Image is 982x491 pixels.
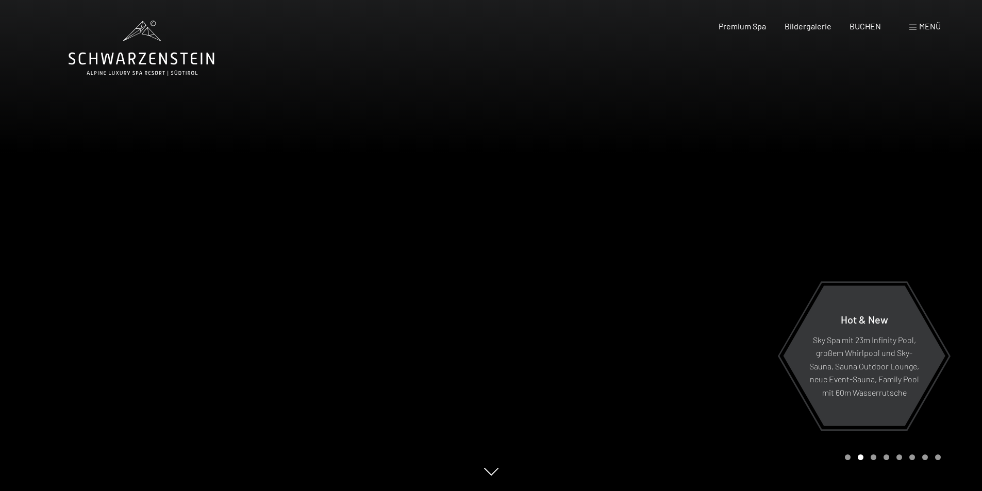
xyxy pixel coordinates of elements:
div: Carousel Page 6 [909,454,915,460]
div: Carousel Page 5 [896,454,902,460]
div: Carousel Page 1 [845,454,851,460]
span: Hot & New [841,313,888,325]
div: Carousel Page 7 [922,454,928,460]
a: BUCHEN [850,21,881,31]
a: Premium Spa [719,21,766,31]
div: Carousel Pagination [841,454,941,460]
div: Carousel Page 8 [935,454,941,460]
div: Carousel Page 4 [884,454,889,460]
div: Carousel Page 2 (Current Slide) [858,454,863,460]
div: Carousel Page 3 [871,454,876,460]
a: Hot & New Sky Spa mit 23m Infinity Pool, großem Whirlpool und Sky-Sauna, Sauna Outdoor Lounge, ne... [783,285,946,427]
a: Bildergalerie [785,21,831,31]
p: Sky Spa mit 23m Infinity Pool, großem Whirlpool und Sky-Sauna, Sauna Outdoor Lounge, neue Event-S... [808,333,920,399]
span: Menü [919,21,941,31]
